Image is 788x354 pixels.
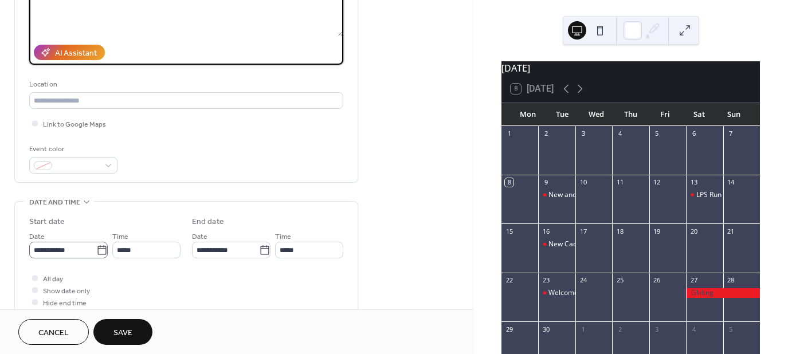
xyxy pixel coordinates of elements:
div: New Cadets and LHQ training [538,239,575,249]
div: End date [192,216,224,228]
div: 2 [542,129,550,138]
div: Mon [511,103,545,126]
div: Welcome Back Pizza Party and Icebreakers [538,288,575,298]
div: 26 [653,276,661,285]
div: Start date [29,216,65,228]
div: 1 [505,129,513,138]
div: New Cadets and LHQ training [548,239,642,249]
div: 14 [727,178,735,187]
span: Date [29,231,45,243]
button: Save [93,319,152,345]
div: 25 [615,276,624,285]
div: Wed [579,103,614,126]
div: AI Assistant [55,48,97,60]
span: Date and time [29,196,80,209]
span: Hide end time [43,297,87,309]
div: Thu [614,103,648,126]
button: Cancel [18,319,89,345]
div: Sun [716,103,751,126]
div: 13 [689,178,698,187]
div: 6 [689,129,698,138]
div: 15 [505,227,513,235]
span: Date [192,231,207,243]
div: 7 [727,129,735,138]
div: 9 [542,178,550,187]
div: 16 [542,227,550,235]
span: Show date only [43,285,90,297]
div: 18 [615,227,624,235]
div: Sat [682,103,716,126]
div: 3 [653,325,661,333]
div: 21 [727,227,735,235]
div: 12 [653,178,661,187]
span: Link to Google Maps [43,119,106,131]
div: 1 [579,325,587,333]
span: Cancel [38,327,69,339]
div: 30 [542,325,550,333]
div: 2 [615,325,624,333]
div: 19 [653,227,661,235]
div: Welcome Back Pizza Party and Icebreakers [548,288,685,298]
div: Fri [648,103,682,126]
div: 4 [615,129,624,138]
span: Save [113,327,132,339]
div: 27 [689,276,698,285]
div: 29 [505,325,513,333]
div: New and Returning Cadets [548,190,633,200]
div: LPS Run [686,190,723,200]
div: 5 [727,325,735,333]
div: 4 [689,325,698,333]
div: 28 [727,276,735,285]
div: Event color [29,143,115,155]
span: All day [43,273,63,285]
span: Time [275,231,291,243]
div: Location [29,78,341,91]
div: 11 [615,178,624,187]
div: 3 [579,129,587,138]
span: Time [112,231,128,243]
div: Gliding [686,288,760,298]
button: AI Assistant [34,45,105,60]
div: 24 [579,276,587,285]
div: New and Returning Cadets [538,190,575,200]
div: 22 [505,276,513,285]
div: 23 [542,276,550,285]
div: Tue [545,103,579,126]
div: 17 [579,227,587,235]
div: [DATE] [501,61,760,75]
div: 20 [689,227,698,235]
div: 10 [579,178,587,187]
div: 8 [505,178,513,187]
div: 5 [653,129,661,138]
div: LPS Run [696,190,722,200]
